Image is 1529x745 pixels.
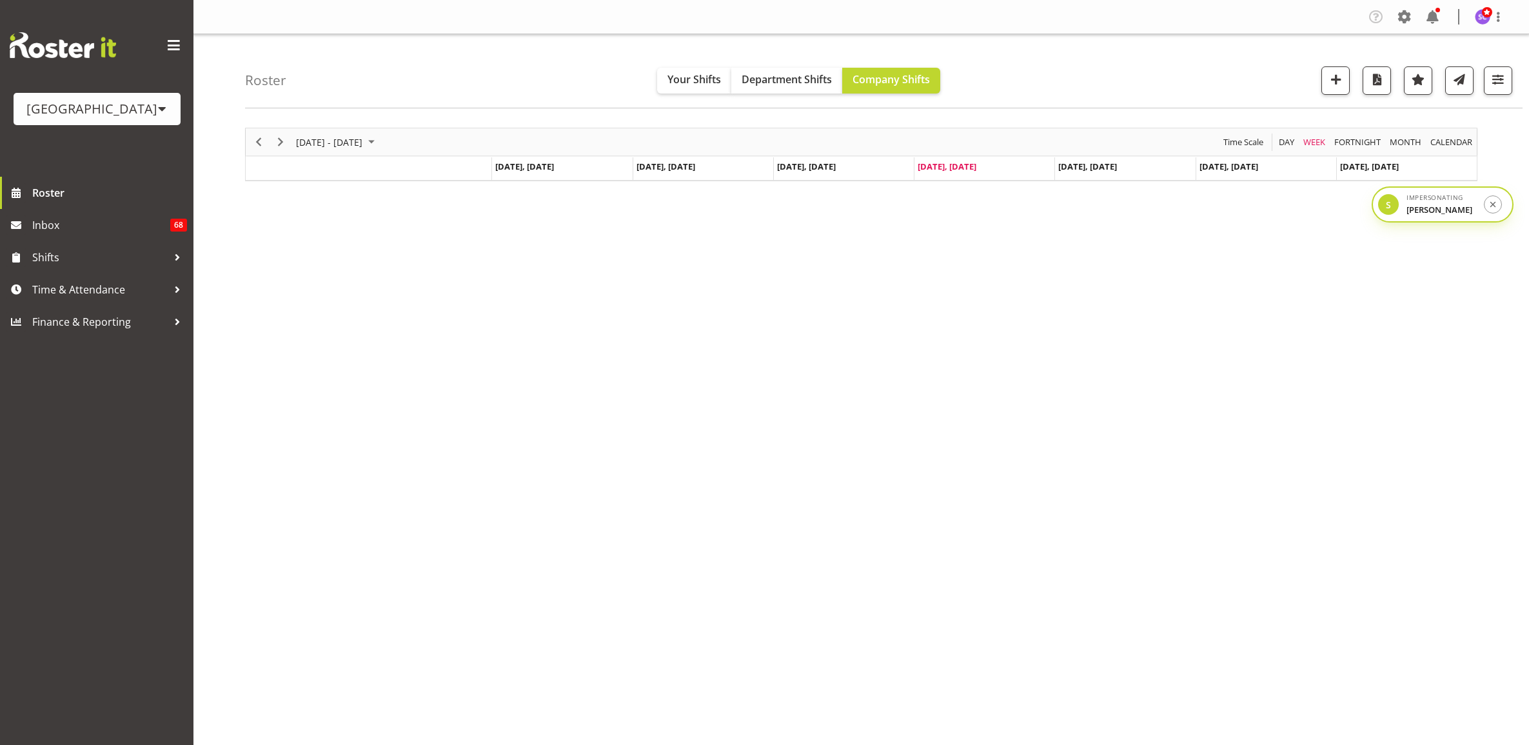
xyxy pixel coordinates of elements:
[295,134,364,150] span: [DATE] - [DATE]
[1221,134,1266,150] button: Time Scale
[1445,66,1474,95] button: Send a list of all shifts for the selected filtered period to all rostered employees.
[1332,134,1383,150] button: Fortnight
[291,128,382,155] div: September 15 - 21, 2025
[1199,161,1258,172] span: [DATE], [DATE]
[32,312,168,332] span: Finance & Reporting
[32,280,168,299] span: Time & Attendance
[1363,66,1391,95] button: Download a PDF of the roster according to the set date range.
[1321,66,1350,95] button: Add a new shift
[1404,66,1432,95] button: Highlight an important date within the roster.
[657,68,731,94] button: Your Shifts
[32,248,168,267] span: Shifts
[250,134,268,150] button: Previous
[495,161,554,172] span: [DATE], [DATE]
[777,161,836,172] span: [DATE], [DATE]
[245,73,286,88] h4: Roster
[248,128,270,155] div: previous period
[32,183,187,203] span: Roster
[10,32,116,58] img: Rosterit website logo
[1388,134,1423,150] span: Month
[742,72,832,86] span: Department Shifts
[245,128,1477,181] div: Timeline Week of September 18, 2025
[853,72,930,86] span: Company Shifts
[1301,134,1328,150] button: Timeline Week
[1388,134,1424,150] button: Timeline Month
[1475,9,1490,25] img: stephen-cook564.jpg
[918,161,976,172] span: [DATE], [DATE]
[731,68,842,94] button: Department Shifts
[1058,161,1117,172] span: [DATE], [DATE]
[270,128,291,155] div: next period
[1277,134,1297,150] button: Timeline Day
[842,68,940,94] button: Company Shifts
[1428,134,1475,150] button: Month
[26,99,168,119] div: [GEOGRAPHIC_DATA]
[1484,195,1502,214] button: Stop impersonation
[667,72,721,86] span: Your Shifts
[1333,134,1382,150] span: Fortnight
[1277,134,1296,150] span: Day
[32,215,170,235] span: Inbox
[170,219,187,232] span: 68
[294,134,380,150] button: September 2025
[1222,134,1265,150] span: Time Scale
[636,161,695,172] span: [DATE], [DATE]
[1302,134,1327,150] span: Week
[272,134,290,150] button: Next
[1340,161,1399,172] span: [DATE], [DATE]
[1484,66,1512,95] button: Filter Shifts
[1429,134,1474,150] span: calendar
